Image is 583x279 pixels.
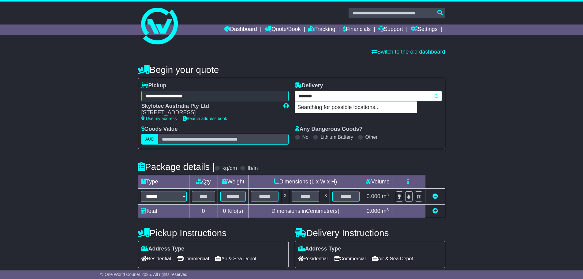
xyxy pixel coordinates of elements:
[298,246,341,252] label: Address Type
[387,207,389,212] sup: 3
[295,102,417,113] p: Searching for possible locations...
[432,193,438,199] a: Remove this item
[141,82,166,89] label: Pickup
[295,82,323,89] label: Delivery
[141,116,177,121] a: Use my address
[218,175,249,189] td: Weight
[365,134,378,140] label: Other
[322,189,330,205] td: x
[372,254,413,263] span: Air & Sea Depot
[138,228,289,238] h4: Pickup Instructions
[141,254,171,263] span: Residential
[141,126,178,133] label: Goods Value
[215,254,256,263] span: Air & Sea Depot
[382,193,389,199] span: m
[343,25,371,35] a: Financials
[382,208,389,214] span: m
[264,25,301,35] a: Quote/Book
[183,116,227,121] a: Search address book
[248,165,258,172] label: lb/in
[308,25,335,35] a: Tracking
[100,272,189,277] span: © One World Courier 2025. All rights reserved.
[138,205,189,218] td: Total
[295,126,363,133] label: Any Dangerous Goods?
[302,134,308,140] label: No
[298,254,328,263] span: Residential
[367,208,380,214] span: 0.000
[295,228,445,238] h4: Delivery Instructions
[138,162,215,172] h4: Package details |
[411,25,438,35] a: Settings
[334,254,366,263] span: Commercial
[387,193,389,197] sup: 3
[141,103,277,110] div: Skylotec Australia Pty Ltd
[141,134,159,145] label: AUD
[320,134,353,140] label: Lithium Battery
[138,175,189,189] td: Type
[281,189,289,205] td: x
[189,205,218,218] td: 0
[362,175,393,189] td: Volume
[138,65,445,75] h4: Begin your quote
[223,208,226,214] span: 0
[378,25,403,35] a: Support
[224,25,257,35] a: Dashboard
[222,165,237,172] label: kg/cm
[367,193,380,199] span: 0.000
[141,109,277,116] div: [STREET_ADDRESS]
[218,205,249,218] td: Kilo(s)
[249,205,362,218] td: Dimensions in Centimetre(s)
[177,254,209,263] span: Commercial
[432,208,438,214] a: Add new item
[141,246,185,252] label: Address Type
[249,175,362,189] td: Dimensions (L x W x H)
[295,91,442,101] typeahead: Please provide city
[189,175,218,189] td: Qty
[372,49,445,55] a: Switch to the old dashboard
